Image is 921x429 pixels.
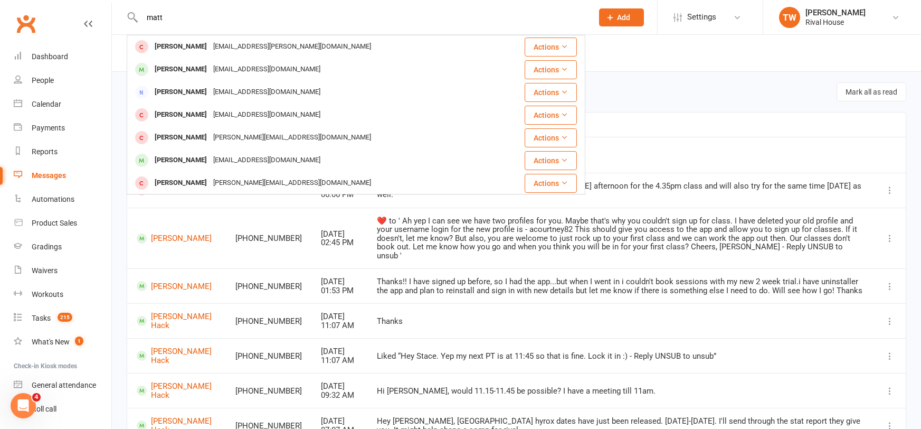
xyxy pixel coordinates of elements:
[14,306,111,330] a: Tasks 215
[377,182,865,199] div: Hi [PERSON_NAME], yes I enjoyed it. I should be back [DATE] afternoon for the 4.35pm class and wi...
[58,313,72,322] span: 215
[151,130,210,145] div: [PERSON_NAME]
[32,314,51,322] div: Tasks
[210,107,324,123] div: [EMAIL_ADDRESS][DOMAIN_NAME]
[321,238,358,247] div: 02:45 PM
[32,100,61,108] div: Calendar
[151,39,210,54] div: [PERSON_NAME]
[321,417,358,426] div: [DATE]
[151,153,210,168] div: [PERSON_NAME]
[321,190,358,199] div: 06:06 PM
[14,69,111,92] a: People
[32,381,96,389] div: General attendance
[137,347,216,365] a: [PERSON_NAME] Hack
[151,85,210,100] div: [PERSON_NAME]
[525,38,577,57] button: Actions
[235,352,302,361] div: [PHONE_NUMBER]
[377,277,865,295] div: Thanks!! I have signed up before, so I had the app...but when I went in i couldn't book sessions ...
[525,83,577,102] button: Actions
[321,277,358,286] div: [DATE]
[14,211,111,235] a: Product Sales
[525,60,577,79] button: Actions
[32,76,54,85] div: People
[32,195,74,203] div: Automations
[321,312,358,321] div: [DATE]
[377,387,865,396] div: Hi [PERSON_NAME], would 11.15-11.45 be possible? I have a meeting till 11am.
[377,217,865,260] div: ​❤️​ to ' Ah yep I can see we have two profiles for you. Maybe that's why you couldn't sign up fo...
[13,11,39,37] a: Clubworx
[235,234,302,243] div: [PHONE_NUMBER]
[32,243,62,251] div: Gradings
[525,151,577,170] button: Actions
[687,5,716,29] span: Settings
[235,282,302,291] div: [PHONE_NUMBER]
[151,107,210,123] div: [PERSON_NAME]
[210,62,324,77] div: [EMAIL_ADDRESS][DOMAIN_NAME]
[14,283,111,306] a: Workouts
[321,286,358,295] div: 01:53 PM
[32,147,58,156] div: Reports
[14,188,111,211] a: Automations
[139,10,585,25] input: Search...
[805,8,866,17] div: [PERSON_NAME]
[32,52,68,61] div: Dashboard
[377,352,865,361] div: Liked “Hey Stace. Yep my next PT is at 11:45 so that is fine. Lock it in :) - Reply UNSUB to unsub”
[137,312,216,330] a: [PERSON_NAME] Hack
[210,85,324,100] div: [EMAIL_ADDRESS][DOMAIN_NAME]
[137,382,216,399] a: [PERSON_NAME] Hack
[32,219,77,227] div: Product Sales
[210,175,374,191] div: [PERSON_NAME][EMAIL_ADDRESS][DOMAIN_NAME]
[14,116,111,140] a: Payments
[137,281,216,291] a: [PERSON_NAME]
[321,321,358,330] div: 11:07 AM
[805,17,866,27] div: Rival House
[14,330,111,354] a: What's New1
[14,45,111,69] a: Dashboard
[210,39,374,54] div: [EMAIL_ADDRESS][PERSON_NAME][DOMAIN_NAME]
[599,8,644,26] button: Add
[210,130,374,145] div: [PERSON_NAME][EMAIL_ADDRESS][DOMAIN_NAME]
[525,174,577,193] button: Actions
[321,391,358,400] div: 09:32 AM
[75,337,83,346] span: 1
[32,338,70,346] div: What's New
[32,405,56,413] div: Roll call
[321,230,358,239] div: [DATE]
[32,124,65,132] div: Payments
[14,140,111,164] a: Reports
[14,397,111,421] a: Roll call
[32,171,66,180] div: Messages
[210,153,324,168] div: [EMAIL_ADDRESS][DOMAIN_NAME]
[321,356,358,365] div: 11:07 AM
[618,13,631,22] span: Add
[321,382,358,391] div: [DATE]
[32,290,63,299] div: Workouts
[525,128,577,147] button: Actions
[14,235,111,259] a: Gradings
[235,387,302,396] div: [PHONE_NUMBER]
[151,62,210,77] div: [PERSON_NAME]
[32,266,58,275] div: Waivers
[235,317,302,326] div: [PHONE_NUMBER]
[14,92,111,116] a: Calendar
[11,393,36,418] iframe: Intercom live chat
[525,106,577,125] button: Actions
[321,347,358,356] div: [DATE]
[367,137,874,173] th: Message
[151,175,210,191] div: [PERSON_NAME]
[14,164,111,188] a: Messages
[32,393,41,402] span: 4
[14,374,111,397] a: General attendance kiosk mode
[235,186,302,195] div: [PHONE_NUMBER]
[377,317,865,326] div: Thanks
[779,7,800,28] div: TW
[14,259,111,283] a: Waivers
[837,82,906,101] button: Mark all as read
[137,234,216,244] a: [PERSON_NAME]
